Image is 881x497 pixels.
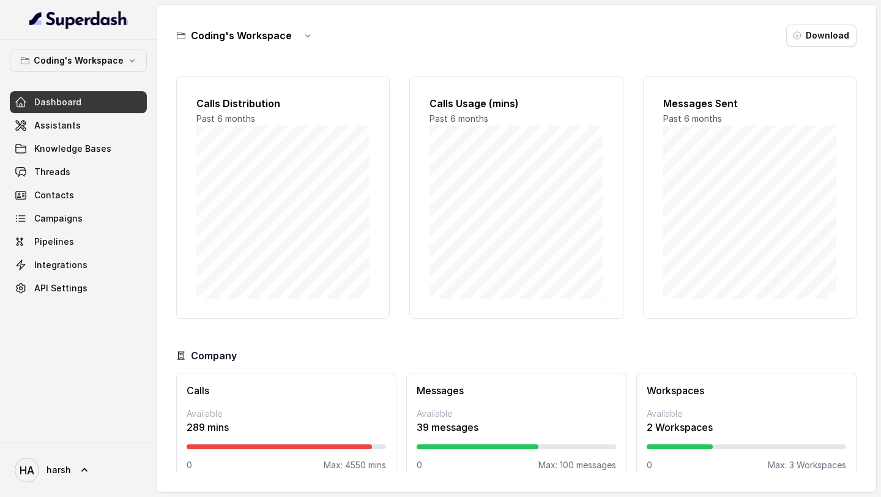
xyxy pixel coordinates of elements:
span: Past 6 months [663,113,722,124]
h2: Calls Distribution [196,96,370,111]
a: Knowledge Bases [10,138,147,160]
a: harsh [10,453,147,487]
p: 2 Workspaces [647,420,846,435]
h2: Messages Sent [663,96,836,111]
p: 39 messages [417,420,616,435]
h3: Company [191,348,237,363]
a: Pipelines [10,231,147,253]
p: 0 [417,459,422,471]
a: API Settings [10,277,147,299]
p: Available [417,408,616,420]
h3: Workspaces [647,383,846,398]
a: Integrations [10,254,147,276]
a: Campaigns [10,207,147,230]
p: Coding's Workspace [34,53,124,68]
h3: Messages [417,383,616,398]
a: Dashboard [10,91,147,113]
p: 289 mins [187,420,386,435]
h3: Coding's Workspace [191,28,292,43]
span: Past 6 months [429,113,488,124]
p: 0 [187,459,192,471]
p: 0 [647,459,652,471]
p: Max: 100 messages [538,459,616,471]
button: Coding's Workspace [10,50,147,72]
h3: Calls [187,383,386,398]
p: Max: 3 Workspaces [768,459,846,471]
h2: Calls Usage (mins) [429,96,603,111]
p: Available [647,408,846,420]
img: light.svg [29,10,128,29]
a: Threads [10,161,147,183]
a: Assistants [10,114,147,136]
p: Max: 4550 mins [324,459,386,471]
p: Available [187,408,386,420]
button: Download [786,24,857,47]
span: Past 6 months [196,113,255,124]
a: Contacts [10,184,147,206]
